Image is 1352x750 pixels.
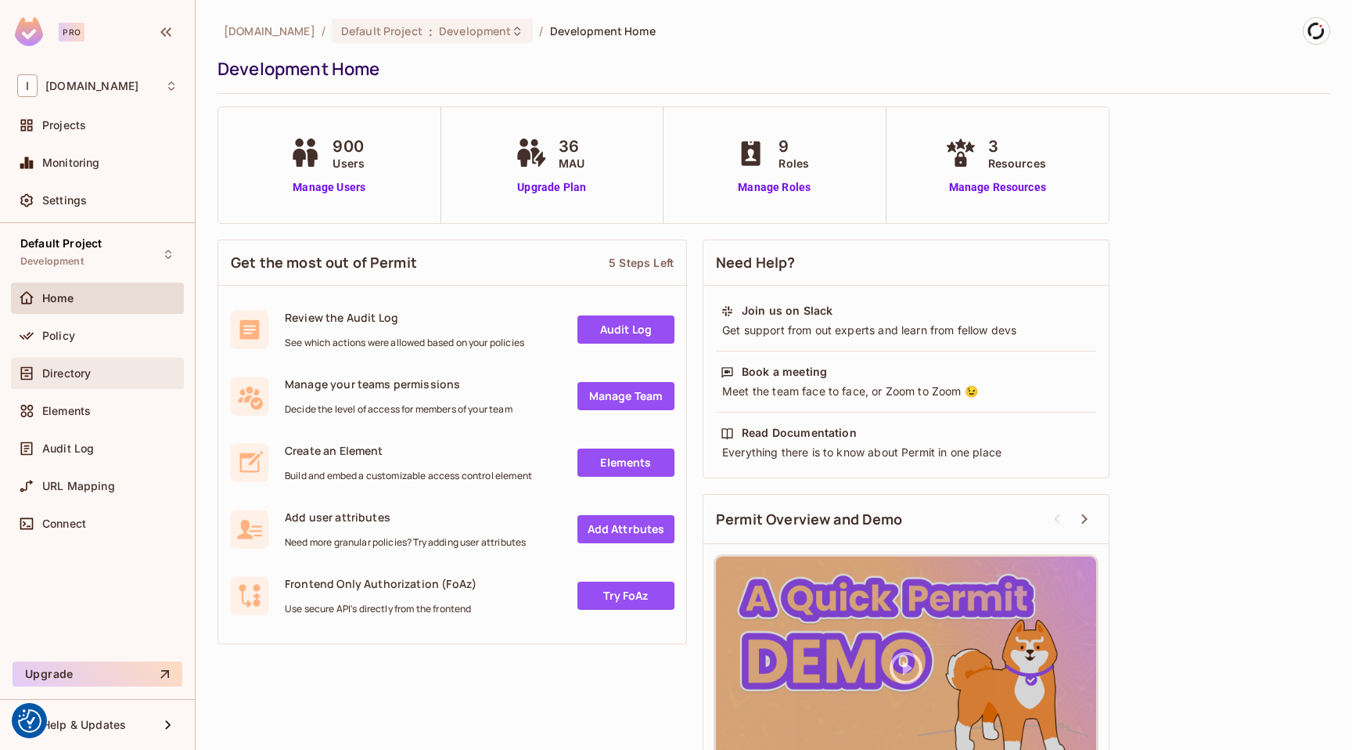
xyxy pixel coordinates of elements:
[732,179,817,196] a: Manage Roles
[15,17,43,46] img: SReyMgAAAABJRU5ErkJggg==
[42,119,86,132] span: Projects
[285,377,512,391] span: Manage your teams permissions
[988,155,1046,171] span: Resources
[742,425,857,441] div: Read Documentation
[59,23,84,41] div: Pro
[13,662,182,687] button: Upgrade
[285,337,524,349] span: See which actions were allowed based on your policies
[285,510,526,525] span: Add user attributes
[716,510,903,529] span: Permit Overview and Demo
[1303,18,1329,44] img: Ester Alvarez Feijoo
[742,364,827,380] div: Book a meeting
[285,603,476,615] span: Use secure API's directly from the frontend
[20,255,84,268] span: Development
[42,480,115,492] span: URL Mapping
[322,23,325,38] li: /
[18,709,41,733] img: Revisit consent button
[42,442,94,455] span: Audit Log
[45,80,138,92] span: Workspace: iofinnet.com
[341,23,422,38] span: Default Project
[721,384,1091,399] div: Meet the team face to face, or Zoom to Zoom 😉
[285,536,526,549] span: Need more granular policies? Try adding user attributes
[778,135,809,158] span: 9
[577,515,674,543] a: Add Attrbutes
[577,582,674,610] a: Try FoAz
[42,292,74,305] span: Home
[231,253,417,272] span: Get the most out of Permit
[559,155,584,171] span: MAU
[42,194,87,207] span: Settings
[550,23,656,38] span: Development Home
[286,179,372,196] a: Manage Users
[577,316,674,344] a: Audit Log
[778,155,809,171] span: Roles
[333,155,365,171] span: Users
[539,23,543,38] li: /
[428,25,433,38] span: :
[941,179,1054,196] a: Manage Resources
[224,23,315,38] span: the active workspace
[577,382,674,410] a: Manage Team
[721,323,1091,338] div: Get support from out experts and learn from fellow devs
[42,405,91,417] span: Elements
[512,179,592,196] a: Upgrade Plan
[716,253,796,272] span: Need Help?
[721,445,1091,460] div: Everything there is to know about Permit in one place
[333,135,365,158] span: 900
[218,57,1322,81] div: Development Home
[609,255,674,270] div: 5 Steps Left
[42,330,75,342] span: Policy
[42,157,100,169] span: Monitoring
[439,23,511,38] span: Development
[285,576,476,591] span: Frontend Only Authorization (FoAz)
[559,135,584,158] span: 36
[577,449,674,477] a: Elements
[20,237,102,250] span: Default Project
[285,470,532,482] span: Build and embed a customizable access control element
[285,403,512,416] span: Decide the level of access for members of your team
[988,135,1046,158] span: 3
[42,719,126,731] span: Help & Updates
[42,367,91,380] span: Directory
[17,74,38,97] span: I
[742,303,832,319] div: Join us on Slack
[285,310,524,325] span: Review the Audit Log
[42,517,86,530] span: Connect
[285,443,532,458] span: Create an Element
[18,709,41,733] button: Consent Preferences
